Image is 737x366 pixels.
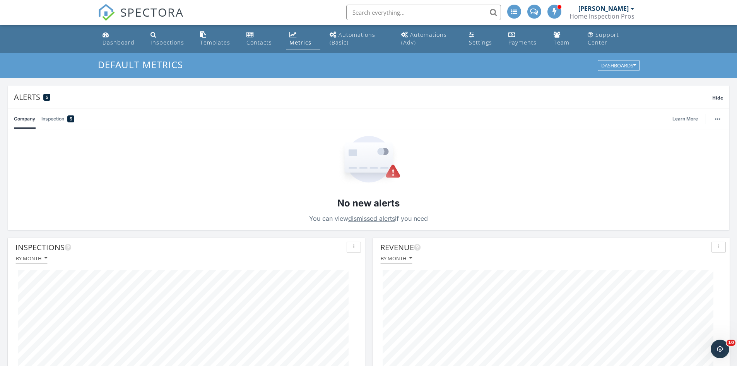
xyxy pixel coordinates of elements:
[98,58,183,71] span: Default Metrics
[398,28,460,50] a: Automations (Advanced)
[14,92,712,102] div: Alerts
[585,28,638,50] a: Support Center
[98,10,184,27] a: SPECTORA
[551,28,578,50] a: Team
[286,28,320,50] a: Metrics
[601,63,636,69] div: Dashboards
[348,215,395,222] a: dismissed alerts
[200,39,230,46] div: Templates
[711,340,729,358] iframe: Intercom live chat
[569,12,634,20] div: Home Inspection Pros
[289,39,311,46] div: Metrics
[554,39,569,46] div: Team
[712,95,723,101] span: Hide
[99,28,142,50] a: Dashboard
[46,95,48,100] span: 5
[41,109,74,129] a: Inspection
[246,39,272,46] div: Contacts
[15,253,48,264] button: By month
[466,28,499,50] a: Settings
[346,5,501,20] input: Search everything...
[70,115,72,123] span: 5
[715,118,720,120] img: ellipsis-632cfdd7c38ec3a7d453.svg
[14,109,35,129] a: Company
[337,197,400,210] h2: No new alerts
[505,28,544,50] a: Payments
[120,4,184,20] span: SPECTORA
[98,4,115,21] img: The Best Home Inspection Software - Spectora
[380,253,412,264] button: By month
[147,28,191,50] a: Inspections
[727,340,735,346] span: 10
[309,213,428,224] p: You can view if you need
[508,39,537,46] div: Payments
[672,115,703,123] a: Learn More
[327,28,392,50] a: Automations (Basic)
[380,242,708,253] div: Revenue
[578,5,629,12] div: [PERSON_NAME]
[103,39,135,46] div: Dashboard
[150,39,184,46] div: Inspections
[15,242,344,253] div: Inspections
[401,31,447,46] div: Automations (Adv)
[243,28,280,50] a: Contacts
[337,136,401,184] img: Empty State
[598,60,640,71] button: Dashboards
[588,31,619,46] div: Support Center
[469,39,492,46] div: Settings
[197,28,237,50] a: Templates
[330,31,375,46] div: Automations (Basic)
[381,256,412,261] div: By month
[16,256,47,261] div: By month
